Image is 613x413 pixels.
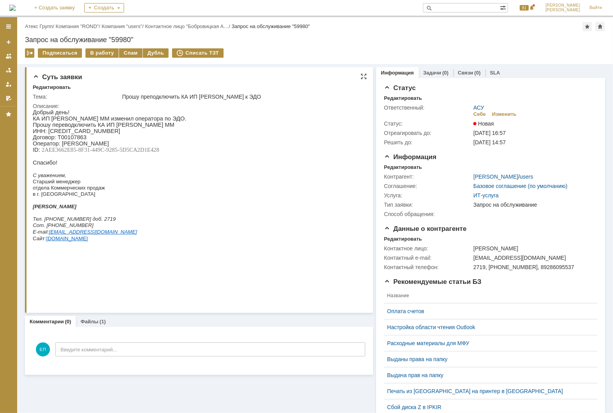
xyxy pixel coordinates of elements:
a: SLA [490,70,500,76]
div: Тип заявки: [384,202,472,208]
div: Способ обращения: [384,211,472,217]
div: Редактировать [384,95,422,101]
a: Расходные материалы для МФУ [387,340,588,346]
a: Информация [381,70,414,76]
a: Атекс Групп [25,23,53,29]
div: Статус: [384,121,472,127]
a: Базовое соглашение (по умолчанию) [473,183,567,189]
div: Соглашение: [384,183,472,189]
a: Сбой диска Z в IPKIR [387,404,588,410]
a: АСУ [473,105,484,111]
div: На всю страницу [361,73,367,80]
a: Компания "ROND" [56,23,99,29]
a: ИТ-услуга [473,192,499,199]
a: Настройка области чтения Outlook [387,324,588,330]
a: Задачи [423,70,441,76]
a: Файлы [80,319,98,324]
span: 81 [520,5,529,11]
a: Создать заявку [2,36,15,48]
div: Запрос на обслуживание "59980" [25,36,605,44]
div: [EMAIL_ADDRESS][DOMAIN_NAME] [473,255,593,261]
a: Мои согласования [2,92,15,105]
span: 2AEE3662E85-8F31-449C-9285-5D5CA2D1E428 [9,37,126,44]
div: Контактный телефон: [384,264,472,270]
a: Печать из [GEOGRAPHIC_DATA] на принтер в [GEOGRAPHIC_DATA] [387,388,588,394]
a: users [520,174,533,180]
div: Прошу преподключить КА ИП [PERSON_NAME] к ЭДО [122,94,362,100]
div: / [145,23,232,29]
a: Оплата счетов [387,308,588,314]
div: Контактное лицо: [384,245,472,252]
div: Работа с массовостью [25,48,34,58]
div: Добавить в избранное [583,22,592,31]
a: Связи [458,70,473,76]
div: Себе [473,111,486,117]
div: / [25,23,56,29]
div: (0) [65,319,71,324]
div: Редактировать [384,236,422,242]
span: Статус [384,84,416,92]
span: ЕП [36,342,50,356]
span: Информация [384,153,436,161]
span: Расширенный поиск [500,4,508,11]
span: [DATE] 14:57 [473,139,506,145]
a: Выданы права на папку [387,356,588,362]
a: Контактное лицо "Бобровицкая А… [145,23,229,29]
th: Название [384,288,591,303]
span: Суть заявки [33,73,82,81]
div: Редактировать [33,84,71,90]
div: Запрос на обслуживание "59980" [232,23,310,29]
a: [PERSON_NAME] [473,174,518,180]
div: Запрос на обслуживание [473,202,593,208]
a: Заявки на командах [2,50,15,62]
div: [PERSON_NAME] [473,245,593,252]
div: Отреагировать до: [384,130,472,136]
div: Ответственный: [384,105,472,111]
div: / [473,174,533,180]
img: logo [9,5,16,11]
div: 2719, [PHONE_NUMBER], 89286095537 [473,264,593,270]
span: Т00107863 [25,25,54,31]
a: [EMAIL_ADDRESS][DOMAIN_NAME] [16,120,104,126]
div: Описание: [33,103,364,109]
span: Данные о контрагенте [384,225,467,232]
span: Новая [473,121,494,127]
a: [DOMAIN_NAME] [13,126,55,132]
div: Решить до: [384,139,472,145]
span: [DATE] 16:57 [473,130,506,136]
a: Комментарии [30,319,64,324]
span: [PERSON_NAME] [545,3,580,8]
div: / [56,23,102,29]
span: [PERSON_NAME] [545,8,580,12]
a: Перейти на домашнюю страницу [9,5,16,11]
span: [CREDIT_CARD_NUMBER] [16,19,87,25]
span: Рекомендуемые статьи БЗ [384,278,482,285]
div: Редактировать [384,164,422,170]
a: Компания "users" [101,23,142,29]
div: (0) [474,70,481,76]
div: / [101,23,145,29]
div: Сделать домашней страницей [595,22,605,31]
div: Тема: [33,94,121,100]
a: Заявки в моей ответственности [2,64,15,76]
div: (1) [100,319,106,324]
div: Контрагент: [384,174,472,180]
a: Мои заявки [2,78,15,90]
div: (0) [442,70,449,76]
div: Услуга: [384,192,472,199]
div: Создать [84,3,124,12]
a: Выдача прав на папку [387,372,588,378]
div: Контактный e-mail: [384,255,472,261]
div: Изменить [492,111,517,117]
